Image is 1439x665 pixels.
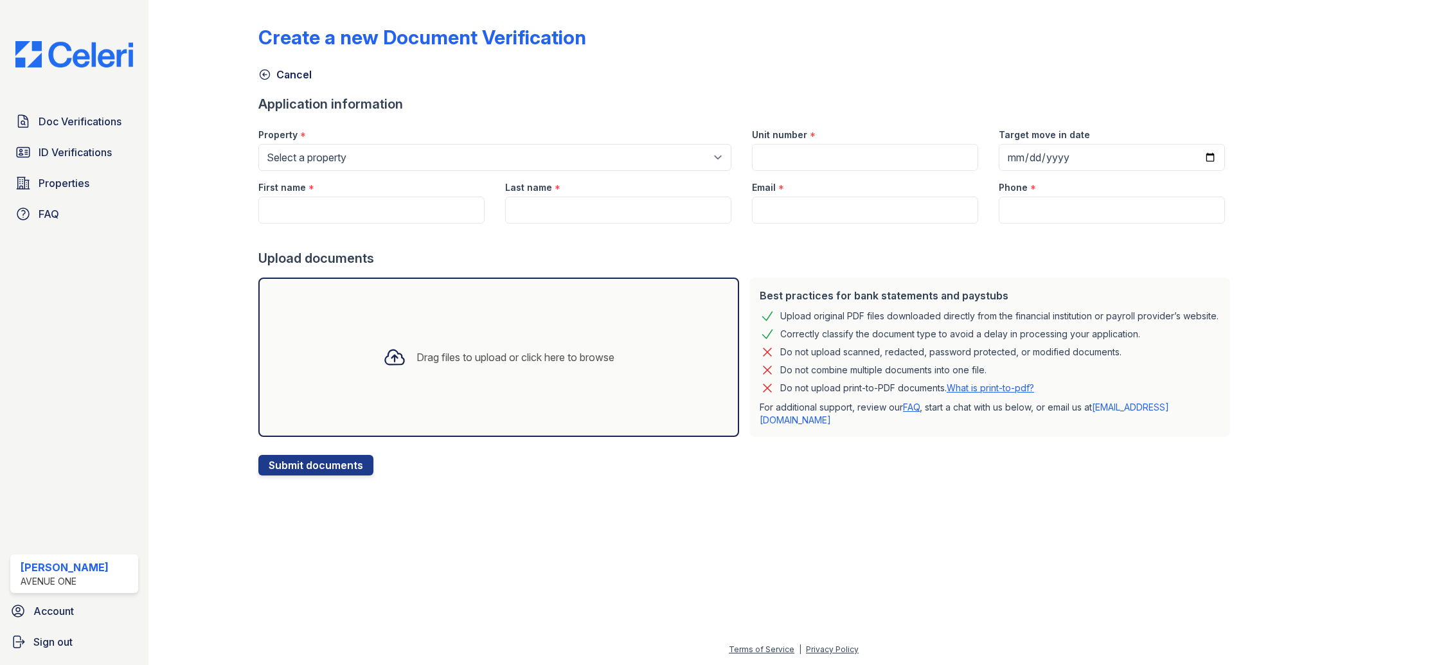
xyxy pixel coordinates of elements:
div: | [799,644,801,654]
a: Terms of Service [729,644,794,654]
div: Do not upload scanned, redacted, password protected, or modified documents. [780,344,1122,360]
label: Property [258,129,298,141]
label: Email [752,181,776,194]
div: Drag files to upload or click here to browse [416,350,614,365]
label: Phone [999,181,1028,194]
a: Doc Verifications [10,109,138,134]
label: Target move in date [999,129,1090,141]
span: FAQ [39,206,59,222]
div: Correctly classify the document type to avoid a delay in processing your application. [780,326,1140,342]
p: Do not upload print-to-PDF documents. [780,382,1034,395]
a: Account [5,598,143,624]
a: What is print-to-pdf? [947,382,1034,393]
div: Best practices for bank statements and paystubs [760,288,1220,303]
span: Properties [39,175,89,191]
span: Sign out [33,634,73,650]
span: ID Verifications [39,145,112,160]
span: Account [33,603,74,619]
a: Properties [10,170,138,196]
img: CE_Logo_Blue-a8612792a0a2168367f1c8372b55b34899dd931a85d93a1a3d3e32e68fde9ad4.png [5,41,143,67]
div: Upload documents [258,249,1235,267]
p: For additional support, review our , start a chat with us below, or email us at [760,401,1220,427]
div: Do not combine multiple documents into one file. [780,362,987,378]
div: Avenue One [21,575,109,588]
label: Last name [505,181,552,194]
a: FAQ [10,201,138,227]
button: Submit documents [258,455,373,475]
a: FAQ [903,402,920,412]
div: Create a new Document Verification [258,26,586,49]
a: ID Verifications [10,139,138,165]
div: [PERSON_NAME] [21,560,109,575]
div: Upload original PDF files downloaded directly from the financial institution or payroll provider’... [780,308,1219,324]
span: Doc Verifications [39,114,121,129]
a: Privacy Policy [806,644,859,654]
div: Application information [258,95,1235,113]
label: Unit number [752,129,807,141]
a: Sign out [5,629,143,655]
label: First name [258,181,306,194]
a: Cancel [258,67,312,82]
